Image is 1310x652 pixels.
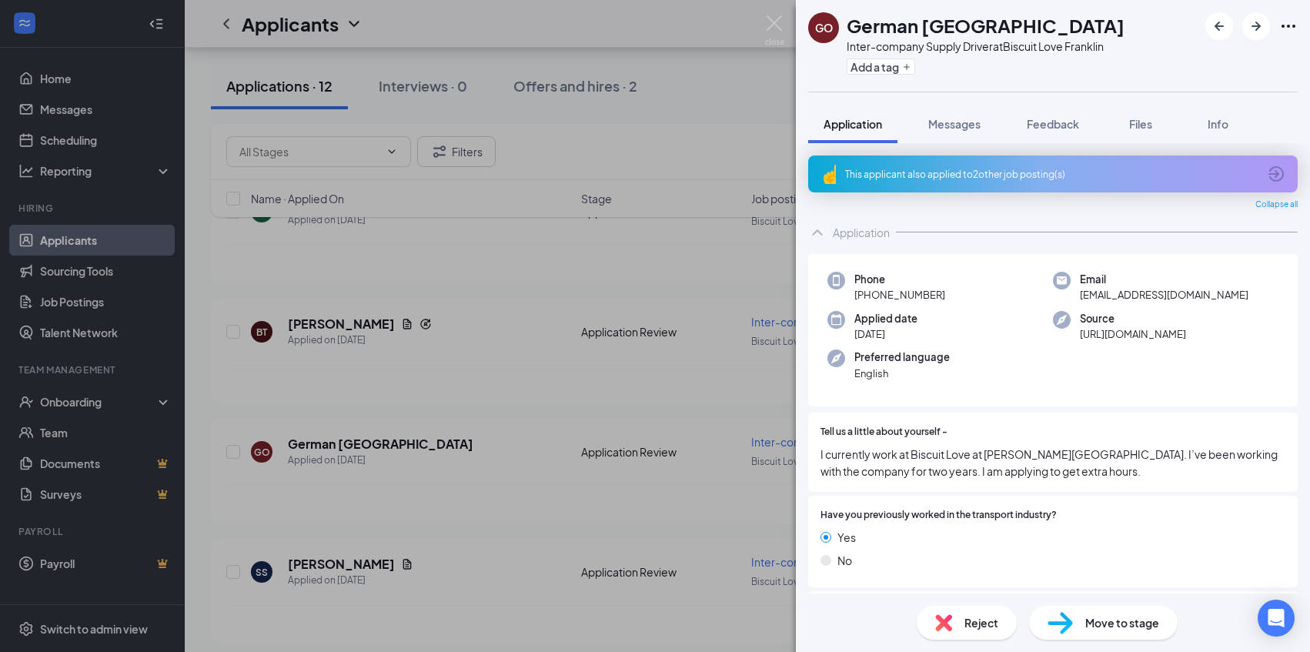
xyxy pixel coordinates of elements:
[820,508,1057,523] span: Have you previously worked in the transport industry?
[833,225,890,240] div: Application
[854,287,945,303] span: [PHONE_NUMBER]
[1080,326,1186,342] span: [URL][DOMAIN_NAME]
[1027,117,1079,131] span: Feedback
[1080,311,1186,326] span: Source
[815,20,833,35] div: GO
[837,529,856,546] span: Yes
[1208,117,1228,131] span: Info
[837,552,852,569] span: No
[820,446,1285,480] span: I currently work at Biscuit Love at [PERSON_NAME][GEOGRAPHIC_DATA]. I’ve been working with the co...
[854,349,950,365] span: Preferred language
[1085,614,1159,631] span: Move to stage
[1205,12,1233,40] button: ArrowLeftNew
[1255,199,1298,211] span: Collapse all
[808,223,827,242] svg: ChevronUp
[845,168,1258,181] div: This applicant also applied to 2 other job posting(s)
[1129,117,1152,131] span: Files
[1247,17,1265,35] svg: ArrowRight
[824,117,882,131] span: Application
[964,614,998,631] span: Reject
[854,326,917,342] span: [DATE]
[1080,272,1248,287] span: Email
[847,59,915,75] button: PlusAdd a tag
[847,12,1125,38] h1: German [GEOGRAPHIC_DATA]
[1242,12,1270,40] button: ArrowRight
[902,62,911,72] svg: Plus
[1080,287,1248,303] span: [EMAIL_ADDRESS][DOMAIN_NAME]
[1258,600,1295,637] div: Open Intercom Messenger
[820,425,947,440] span: Tell us a little about yourself -
[854,272,945,287] span: Phone
[1210,17,1228,35] svg: ArrowLeftNew
[854,366,950,381] span: English
[1267,165,1285,183] svg: ArrowCircle
[847,38,1125,54] div: Inter-company Supply Driver at Biscuit Love Franklin
[854,311,917,326] span: Applied date
[928,117,981,131] span: Messages
[1279,17,1298,35] svg: Ellipses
